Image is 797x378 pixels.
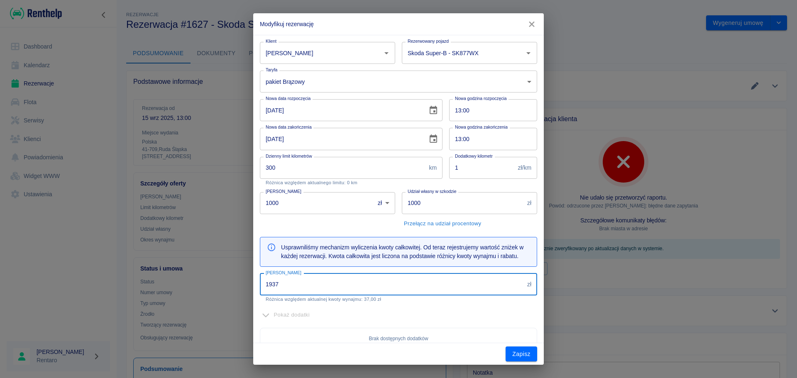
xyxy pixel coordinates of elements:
h2: Modyfikuj rezerwację [253,13,544,35]
label: [PERSON_NAME] [266,188,301,195]
label: Taryfa [266,67,277,73]
label: Nowa godzina rozpoczęcia [455,95,507,102]
button: Zapisz [506,346,537,362]
label: Nowa godzina zakończenia [455,124,508,130]
input: DD-MM-YYYY [260,99,422,121]
label: Nowa data zakończenia [266,124,312,130]
input: hh:mm [449,128,531,150]
input: DD-MM-YYYY [260,128,422,150]
p: Brak dostępnych dodatków [267,335,530,342]
p: zł [527,199,531,207]
label: [PERSON_NAME] [266,270,301,276]
input: Koszt całkowity rezerwacji [260,273,524,295]
div: zł [372,192,395,214]
label: Dzienny limit kilometrów [266,153,312,159]
label: Dodatkowy kilometr [455,153,493,159]
p: Usprawniliśmy mechanizm wyliczenia kwoty całkowitej. Od teraz rejestrujemy wartość zniżek w każde... [281,243,530,261]
p: Różnica względem aktualnej kwoty wynajmu: 37,00 zł [266,297,531,302]
label: Udział własny w szkodzie [408,188,457,195]
label: Rezerwowany pojazd [408,38,449,44]
p: Różnica względem aktualnego limitu: 0 km [266,180,437,185]
input: hh:mm [449,99,531,121]
div: pakiet Brązowy [260,71,537,93]
p: km [429,163,437,172]
button: Otwórz [381,47,392,59]
p: zł/km [518,163,531,172]
label: Nowa data rozpoczęcia [266,95,310,102]
button: Choose date, selected date is 28 wrz 2025 [425,131,442,147]
button: Przełącz na udział procentowy [402,217,483,230]
button: Choose date, selected date is 15 wrz 2025 [425,102,442,119]
label: Klient [266,38,276,44]
p: zł [527,280,531,289]
button: Otwórz [523,47,534,59]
